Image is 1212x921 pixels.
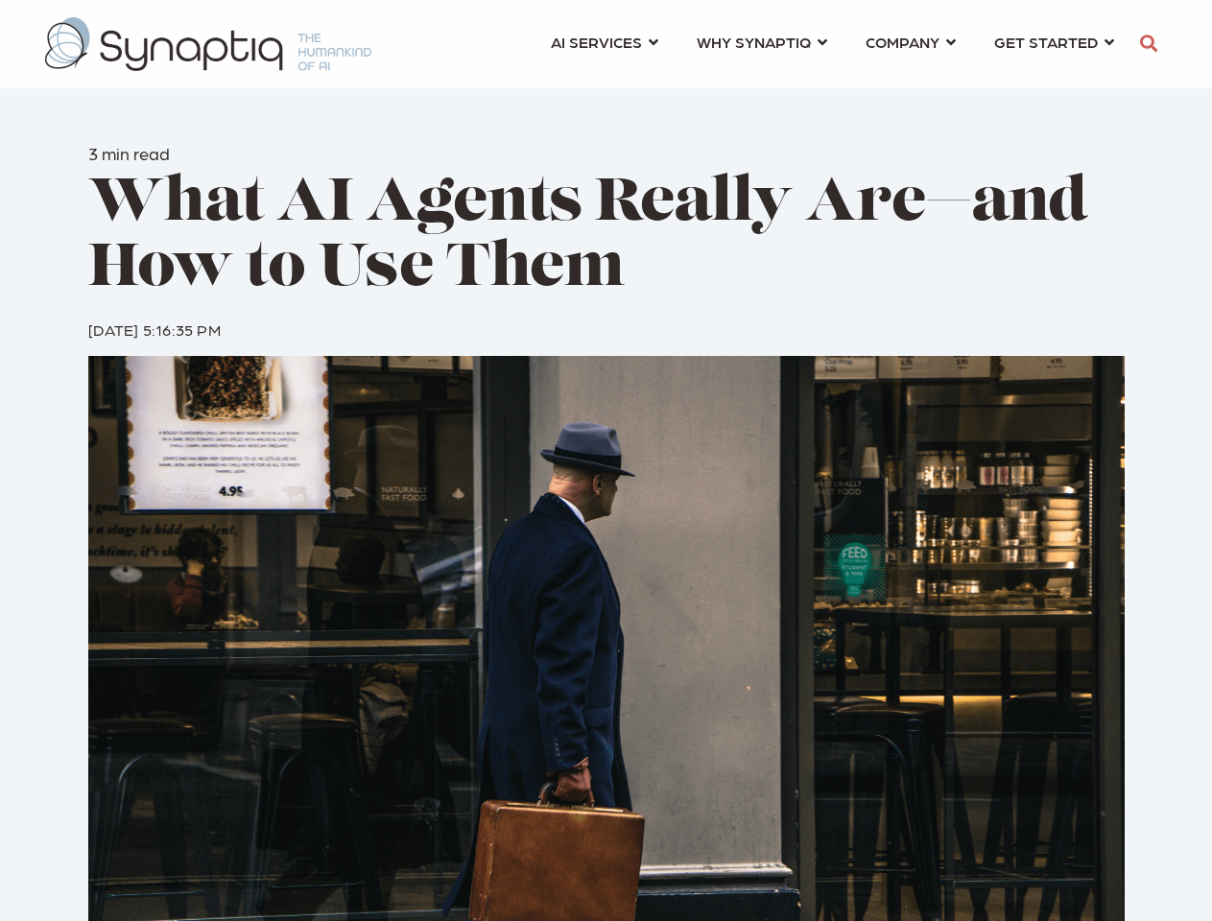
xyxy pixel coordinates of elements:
[88,175,1087,300] span: What AI Agents Really Are—and How to Use Them
[994,24,1114,59] a: GET STARTED
[88,319,221,339] span: [DATE] 5:16:35 PM
[551,24,658,59] a: AI SERVICES
[532,10,1133,79] nav: menu
[866,29,939,55] span: COMPANY
[697,24,827,59] a: WHY SYNAPTIQ
[88,143,1125,164] h6: 3 min read
[45,17,371,71] img: synaptiq logo-2
[994,29,1098,55] span: GET STARTED
[697,29,811,55] span: WHY SYNAPTIQ
[866,24,956,59] a: COMPANY
[551,29,642,55] span: AI SERVICES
